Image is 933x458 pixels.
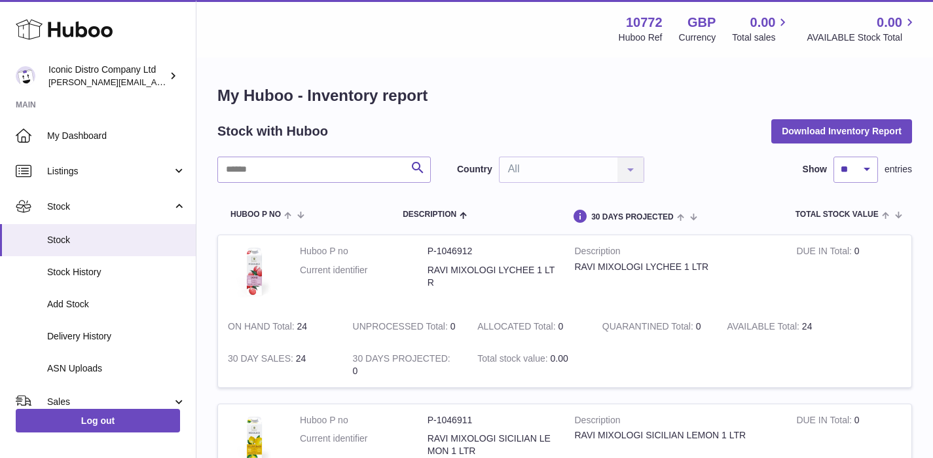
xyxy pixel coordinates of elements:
[428,414,555,427] dd: P-1046911
[477,321,558,335] strong: ALLOCATED Total
[218,311,343,343] td: 24
[575,261,777,273] div: RAVI MIXOLOGI LYCHEE 1 LTR
[217,123,328,140] h2: Stock with Huboo
[217,85,912,106] h1: My Huboo - Inventory report
[47,396,172,408] span: Sales
[300,245,428,258] dt: Huboo P no
[796,246,854,259] strong: DUE IN Total
[803,163,827,176] label: Show
[786,235,911,311] td: 0
[16,66,35,86] img: paul@iconicdistro.com
[353,321,450,335] strong: UNPROCESSED Total
[732,14,790,44] a: 0.00 Total sales
[403,210,456,219] span: Description
[575,245,777,261] strong: Description
[679,31,716,44] div: Currency
[230,210,281,219] span: Huboo P no
[353,353,450,367] strong: 30 DAYS PROJECTED
[16,409,180,432] a: Log out
[696,321,701,332] span: 0
[47,200,172,213] span: Stock
[47,234,186,246] span: Stock
[428,264,555,289] dd: RAVI MIXOLOGI LYCHEE 1 LTR
[218,343,343,387] td: 24
[717,311,842,343] td: 24
[575,429,777,442] div: RAVI MIXOLOGI SICILIAN LEMON 1 LTR
[750,14,776,31] span: 0.00
[48,64,166,88] div: Iconic Distro Company Ltd
[300,414,428,427] dt: Huboo P no
[300,264,428,289] dt: Current identifier
[47,362,186,375] span: ASN Uploads
[687,14,716,31] strong: GBP
[47,130,186,142] span: My Dashboard
[771,119,912,143] button: Download Inventory Report
[228,321,297,335] strong: ON HAND Total
[343,311,468,343] td: 0
[619,31,663,44] div: Huboo Ref
[47,165,172,178] span: Listings
[807,31,917,44] span: AVAILABLE Stock Total
[228,245,280,297] img: product image
[428,432,555,457] dd: RAVI MIXOLOGI SICILIAN LEMON 1 LTR
[591,213,674,221] span: 30 DAYS PROJECTED
[47,266,186,278] span: Stock History
[48,77,263,87] span: [PERSON_NAME][EMAIL_ADDRESS][DOMAIN_NAME]
[228,353,296,367] strong: 30 DAY SALES
[727,321,801,335] strong: AVAILABLE Total
[602,321,696,335] strong: QUARANTINED Total
[575,414,777,430] strong: Description
[47,330,186,343] span: Delivery History
[551,353,568,364] span: 0.00
[457,163,492,176] label: Country
[47,298,186,311] span: Add Stock
[428,245,555,258] dd: P-1046912
[885,163,912,176] span: entries
[477,353,550,367] strong: Total stock value
[796,210,879,219] span: Total stock value
[343,343,468,387] td: 0
[796,415,854,429] strong: DUE IN Total
[877,14,902,31] span: 0.00
[467,311,593,343] td: 0
[807,14,917,44] a: 0.00 AVAILABLE Stock Total
[732,31,790,44] span: Total sales
[626,14,663,31] strong: 10772
[300,432,428,457] dt: Current identifier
